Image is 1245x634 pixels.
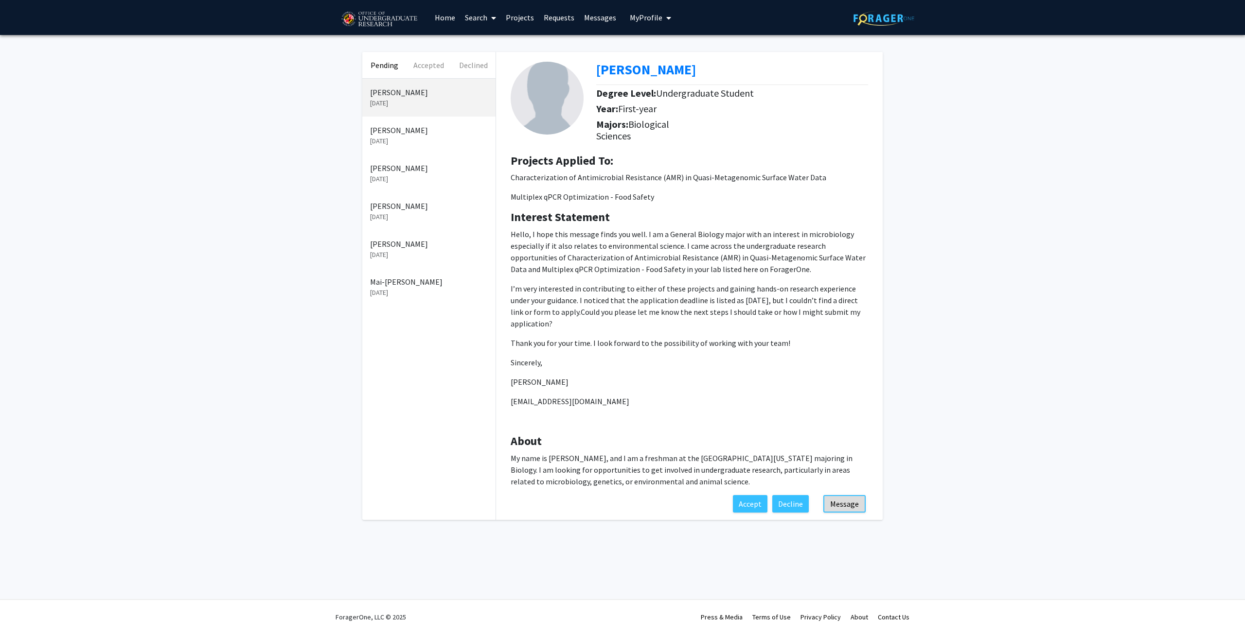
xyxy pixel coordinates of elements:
p: Sincerely, [511,357,868,368]
p: [PERSON_NAME] [370,162,488,174]
b: Year: [596,103,618,115]
button: Message [823,495,866,513]
p: [DATE] [370,98,488,108]
a: About [851,613,868,621]
p: Hello, I hope this message finds you well. I am a General Biology major with an interest in micro... [511,228,868,275]
a: Privacy Policy [800,613,841,621]
b: [PERSON_NAME] [596,61,696,78]
button: Accept [733,495,767,513]
a: Search [460,0,501,34]
p: [PERSON_NAME] [370,86,488,98]
span: Biological Sciences [596,118,669,142]
p: [PERSON_NAME] [370,124,488,136]
a: Contact Us [878,613,909,621]
b: Degree Level: [596,87,656,99]
a: Requests [539,0,579,34]
span: My Profile [630,13,662,22]
b: Interest Statement [511,209,610,224]
span: First-year [618,103,657,115]
p: [PERSON_NAME] [370,238,488,250]
button: Declined [451,52,496,78]
p: [DATE] [370,174,488,184]
img: ForagerOne Logo [854,11,914,26]
p: [DATE] [370,250,488,260]
p: I’m very interested in contributing to either of these projects and gaining hands-on research exp... [511,283,868,329]
p: [DATE] [370,288,488,298]
iframe: Chat [7,590,41,627]
a: Press & Media [701,613,743,621]
span: Could you please let me know the next steps I should take or how I might submit my application? [511,307,860,328]
button: Pending [362,52,407,78]
a: Messages [579,0,621,34]
p: Characterization of Antimicrobial Resistance (AMR) in Quasi-Metagenomic Surface Water Data [511,171,868,183]
button: Accepted [407,52,451,78]
a: Home [430,0,460,34]
img: University of Maryland Logo [338,7,420,32]
b: About [511,433,542,448]
a: Opens in a new tab [596,61,696,78]
p: Thank you for your time. I look forward to the possibility of working with your team! [511,337,868,349]
b: Majors: [596,118,628,130]
p: [DATE] [370,212,488,222]
span: My name is [PERSON_NAME], and I am a freshman at the [GEOGRAPHIC_DATA][US_STATE] majoring in Biol... [511,453,854,486]
span: [PERSON_NAME] [511,377,569,387]
a: Terms of Use [752,613,791,621]
img: Profile Picture [511,62,584,135]
b: Projects Applied To: [511,153,613,168]
button: Decline [772,495,809,513]
p: [DATE] [370,136,488,146]
p: Mai-[PERSON_NAME] [370,276,488,288]
p: Multiplex qPCR Optimization - Food Safety [511,191,868,203]
a: Projects [501,0,539,34]
span: Undergraduate Student [656,87,754,99]
p: [PERSON_NAME] [370,200,488,212]
span: [EMAIL_ADDRESS][DOMAIN_NAME] [511,396,629,406]
div: ForagerOne, LLC © 2025 [336,600,406,634]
